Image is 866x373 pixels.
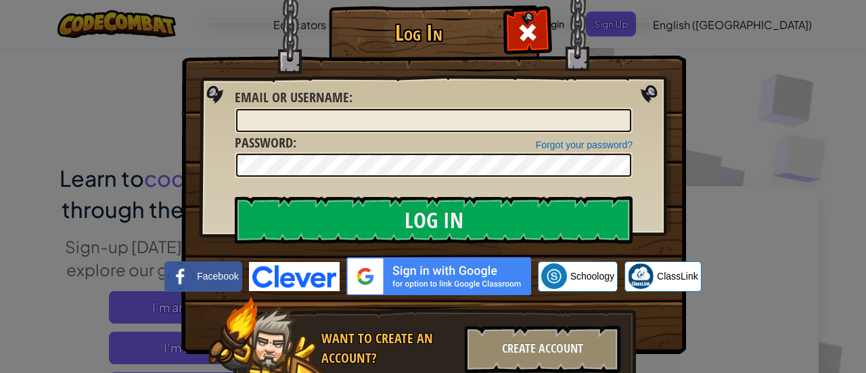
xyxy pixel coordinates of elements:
span: Schoology [570,269,614,283]
span: ClassLink [657,269,698,283]
img: classlink-logo-small.png [628,263,654,289]
input: Log In [235,196,633,244]
span: Email or Username [235,88,349,106]
img: clever-logo-blue.png [249,262,340,291]
label: : [235,88,352,108]
a: Forgot your password? [536,139,633,150]
div: Create Account [465,326,620,373]
span: Password [235,133,293,152]
h1: Log In [332,21,505,45]
label: : [235,133,296,153]
img: facebook_small.png [168,263,193,289]
div: Want to create an account? [321,329,457,368]
img: gplus_sso_button2.svg [346,257,531,295]
img: schoology.png [541,263,567,289]
span: Facebook [197,269,238,283]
